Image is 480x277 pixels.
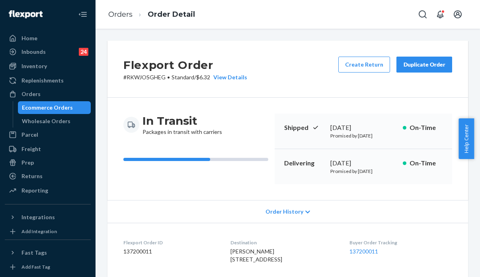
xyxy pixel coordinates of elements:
[396,57,452,73] button: Duplicate Order
[338,57,390,73] button: Create Return
[410,123,443,132] p: On-Time
[330,159,396,168] div: [DATE]
[18,115,91,128] a: Wholesale Orders
[123,57,247,73] h2: Flexport Order
[21,34,37,42] div: Home
[330,123,396,132] div: [DATE]
[5,143,91,155] a: Freight
[5,45,91,58] a: Inbounds24
[22,104,73,112] div: Ecommerce Orders
[75,6,91,22] button: Close Navigation
[21,187,48,194] div: Reporting
[5,211,91,224] button: Integrations
[5,156,91,169] a: Prep
[5,170,91,183] a: Returns
[459,118,474,159] button: Help Center
[21,48,46,56] div: Inbounds
[5,262,91,272] a: Add Fast Tag
[5,88,91,100] a: Orders
[123,73,247,81] p: # RKWJOSGHEG / $6.32
[148,10,195,19] a: Order Detail
[142,114,222,128] h3: In Transit
[108,10,133,19] a: Orders
[5,184,91,197] a: Reporting
[21,145,41,153] div: Freight
[5,246,91,259] button: Fast Tags
[403,61,445,69] div: Duplicate Order
[230,248,282,263] span: [PERSON_NAME] [STREET_ADDRESS]
[21,131,38,139] div: Parcel
[21,213,55,221] div: Integrations
[415,6,431,22] button: Open Search Box
[450,6,466,22] button: Open account menu
[21,90,41,98] div: Orders
[21,228,57,235] div: Add Integration
[21,172,43,180] div: Returns
[284,159,324,168] p: Delivering
[5,32,91,45] a: Home
[5,74,91,87] a: Replenishments
[5,227,91,236] a: Add Integration
[142,114,222,136] div: Packages in transit with carriers
[330,132,396,139] p: Promised by [DATE]
[230,239,337,246] dt: Destination
[21,263,50,270] div: Add Fast Tag
[21,62,47,70] div: Inventory
[5,128,91,141] a: Parcel
[123,239,218,246] dt: Flexport Order ID
[102,3,201,26] ol: breadcrumbs
[9,10,43,18] img: Flexport logo
[21,77,64,84] div: Replenishments
[167,74,170,81] span: •
[432,6,448,22] button: Open notifications
[410,159,443,168] p: On-Time
[79,48,88,56] div: 24
[18,101,91,114] a: Ecommerce Orders
[5,60,91,73] a: Inventory
[21,159,34,167] div: Prep
[330,168,396,175] p: Promised by [DATE]
[265,208,303,216] span: Order History
[22,117,70,125] div: Wholesale Orders
[284,123,324,132] p: Shipped
[349,239,452,246] dt: Buyer Order Tracking
[21,249,47,257] div: Fast Tags
[210,73,247,81] button: View Details
[123,248,218,255] dd: 137200011
[172,74,194,81] span: Standard
[349,248,378,255] a: 137200011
